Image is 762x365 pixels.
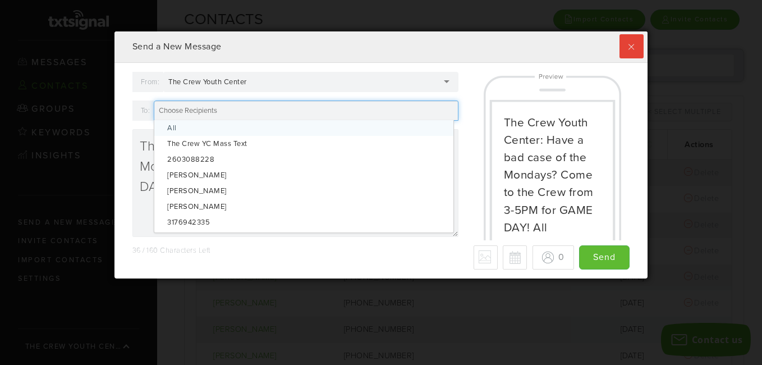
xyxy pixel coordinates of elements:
[141,74,160,90] label: From:
[160,246,210,255] span: Characters Left
[533,245,574,270] button: 0
[154,183,453,199] div: [PERSON_NAME]
[154,120,453,136] div: All
[154,136,453,152] div: The Crew YC Mass Text
[159,106,221,116] input: Choose Recipients
[154,199,453,215] div: [PERSON_NAME]
[154,152,453,167] div: 2603088228
[154,167,453,183] div: [PERSON_NAME]
[132,41,222,52] span: Send a New Message
[141,103,150,118] label: To:
[154,230,453,246] div: 2604334458
[154,215,453,230] div: 3176942335
[168,77,260,87] div: The Crew Youth Center
[132,246,158,255] span: 36 / 160
[504,114,601,272] div: The Crew Youth Center: Have a bad case of the Mondays? Come to the Crew from 3-5PM for GAME DAY! ...
[579,245,630,270] input: Send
